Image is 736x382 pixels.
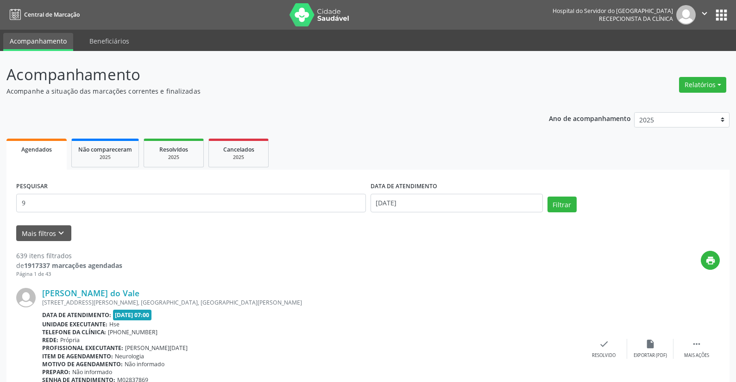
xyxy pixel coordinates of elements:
[215,154,262,161] div: 2025
[42,311,111,319] b: Data de atendimento:
[634,352,667,359] div: Exportar (PDF)
[151,154,197,161] div: 2025
[42,352,113,360] b: Item de agendamento:
[223,146,254,153] span: Cancelados
[42,360,123,368] b: Motivo de agendamento:
[692,339,702,349] i: 
[42,344,123,352] b: Profissional executante:
[6,86,513,96] p: Acompanhe a situação das marcações correntes e finalizadas
[599,15,673,23] span: Recepcionista da clínica
[16,251,122,261] div: 639 itens filtrados
[42,336,58,344] b: Rede:
[83,33,136,49] a: Beneficiários
[371,179,437,194] label: DATA DE ATENDIMENTO
[16,179,48,194] label: PESQUISAR
[679,77,726,93] button: Relatórios
[42,299,581,306] div: [STREET_ADDRESS][PERSON_NAME], [GEOGRAPHIC_DATA], [GEOGRAPHIC_DATA][PERSON_NAME]
[676,5,696,25] img: img
[125,360,164,368] span: Não informado
[16,261,122,270] div: de
[42,320,107,328] b: Unidade executante:
[109,320,120,328] span: Hse
[6,63,513,86] p: Acompanhamento
[6,7,80,22] a: Central de Marcação
[115,352,144,360] span: Neurologia
[696,5,713,25] button: 
[24,261,122,270] strong: 1917337 marcações agendadas
[371,194,543,212] input: Selecione um intervalo
[699,8,710,19] i: 
[60,336,80,344] span: Própria
[553,7,673,15] div: Hospital do Servidor do [GEOGRAPHIC_DATA]
[72,368,112,376] span: Não informado
[713,7,730,23] button: apps
[3,33,73,51] a: Acompanhamento
[16,194,366,212] input: Nome, código do beneficiário ou CPF
[42,328,106,336] b: Telefone da clínica:
[21,146,52,153] span: Agendados
[645,339,655,349] i: insert_drive_file
[125,344,188,352] span: [PERSON_NAME][DATE]
[24,11,80,19] span: Central de Marcação
[549,112,631,124] p: Ano de acompanhamento
[701,251,720,270] button: print
[78,154,132,161] div: 2025
[16,288,36,307] img: img
[159,146,188,153] span: Resolvidos
[705,255,716,266] i: print
[599,339,609,349] i: check
[592,352,616,359] div: Resolvido
[108,328,157,336] span: [PHONE_NUMBER]
[78,146,132,153] span: Não compareceram
[547,197,577,212] button: Filtrar
[684,352,709,359] div: Mais ações
[16,270,122,278] div: Página 1 de 43
[113,310,152,320] span: [DATE] 07:00
[42,288,139,298] a: [PERSON_NAME] do Vale
[16,225,71,242] button: Mais filtroskeyboard_arrow_down
[56,228,66,238] i: keyboard_arrow_down
[42,368,70,376] b: Preparo:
